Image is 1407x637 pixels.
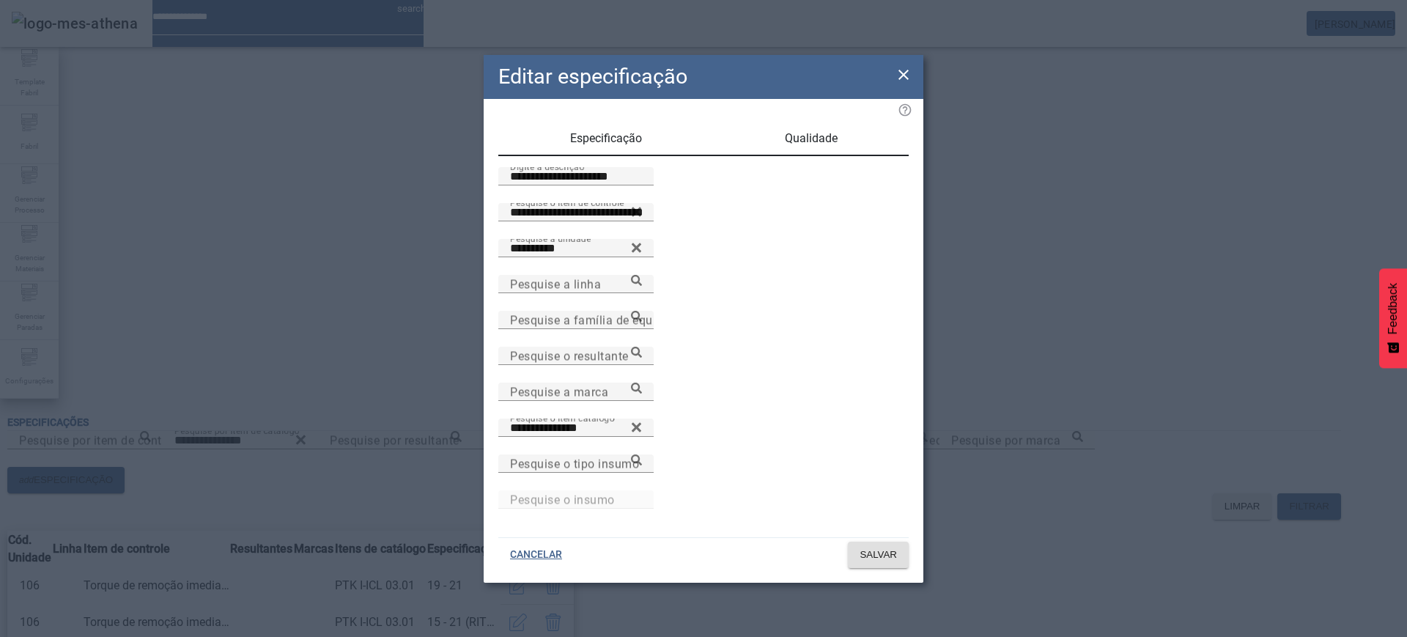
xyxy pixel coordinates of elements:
[510,493,615,507] mat-label: Pesquise o insumo
[498,542,574,568] button: CANCELAR
[510,548,562,562] span: CANCELAR
[510,197,624,207] mat-label: Pesquise o item de controle
[510,233,591,243] mat-label: Pesquise a unidade
[510,455,642,473] input: Number
[510,312,642,329] input: Number
[510,276,642,293] input: Number
[498,61,687,92] h2: Editar especificação
[510,385,608,399] mat-label: Pesquise a marca
[510,457,639,471] mat-label: Pesquise o tipo insumo
[860,548,897,562] span: SALVAR
[510,277,601,291] mat-label: Pesquise a linha
[1386,283,1400,334] span: Feedback
[510,204,642,221] input: Number
[510,413,615,423] mat-label: Pesquise o item catálogo
[510,240,642,257] input: Number
[510,161,584,172] mat-label: Digite a descrição
[510,419,642,437] input: Number
[510,491,642,509] input: Number
[1379,268,1407,368] button: Feedback - Mostrar pesquisa
[848,542,909,568] button: SALVAR
[510,313,705,327] mat-label: Pesquise a família de equipamento
[510,383,642,401] input: Number
[510,349,629,363] mat-label: Pesquise o resultante
[785,133,838,144] span: Qualidade
[510,347,642,365] input: Number
[570,133,642,144] span: Especificação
